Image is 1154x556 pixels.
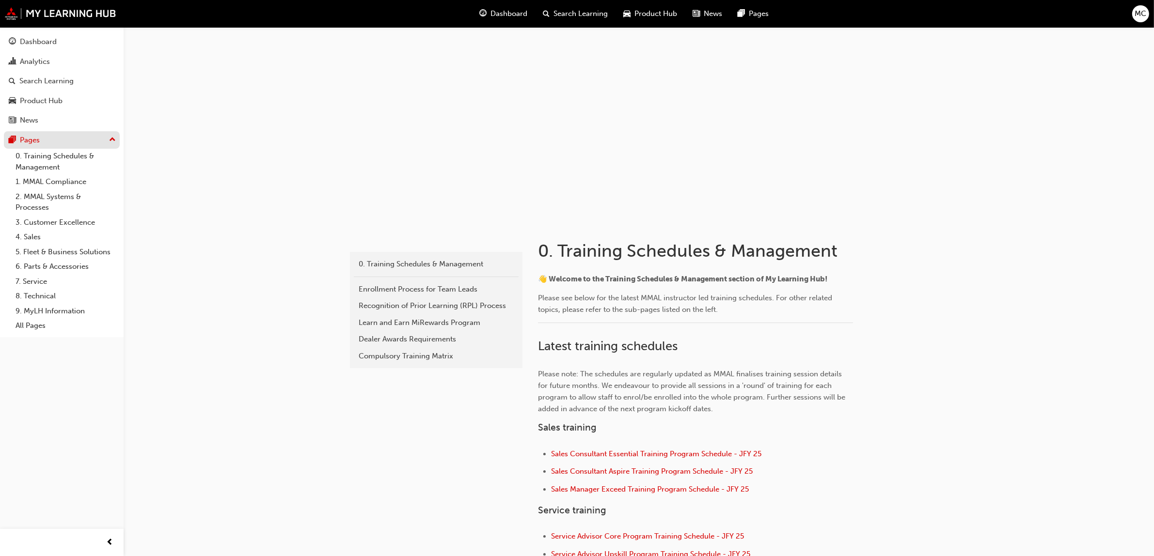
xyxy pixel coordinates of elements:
[538,422,597,433] span: Sales training
[538,275,827,283] span: 👋 Welcome to the Training Schedules & Management section of My Learning Hub!
[359,317,514,328] div: Learn and Earn MiRewards Program
[4,72,120,90] a: Search Learning
[704,8,723,19] span: News
[4,31,120,131] button: DashboardAnalyticsSearch LearningProduct HubNews
[109,134,116,146] span: up-icon
[12,274,120,289] a: 7. Service
[19,76,74,87] div: Search Learning
[359,259,514,270] div: 0. Training Schedules & Management
[4,131,120,149] button: Pages
[730,4,777,24] a: pages-iconPages
[354,331,519,348] a: Dealer Awards Requirements
[538,240,856,262] h1: 0. Training Schedules & Management
[4,53,120,71] a: Analytics
[354,348,519,365] a: Compulsory Training Matrix
[9,136,16,145] span: pages-icon
[359,284,514,295] div: Enrollment Process for Team Leads
[107,537,114,549] span: prev-icon
[12,289,120,304] a: 8. Technical
[354,314,519,331] a: Learn and Earn MiRewards Program
[551,532,744,541] a: Service Advisor Core Program Training Schedule - JFY 25
[12,189,120,215] a: 2. MMAL Systems & Processes
[624,8,631,20] span: car-icon
[472,4,536,24] a: guage-iconDashboard
[4,33,120,51] a: Dashboard
[4,92,120,110] a: Product Hub
[20,95,63,107] div: Product Hub
[354,281,519,298] a: Enrollment Process for Team Leads
[359,334,514,345] div: Dealer Awards Requirements
[20,135,40,146] div: Pages
[12,174,120,189] a: 1. MMAL Compliance
[551,449,761,458] a: Sales Consultant Essential Training Program Schedule - JFY 25
[359,300,514,311] div: Recognition of Prior Learning (RPL) Process
[491,8,528,19] span: Dashboard
[635,8,678,19] span: Product Hub
[5,7,116,20] img: mmal
[554,8,608,19] span: Search Learning
[9,116,16,125] span: news-icon
[354,256,519,273] a: 0. Training Schedules & Management
[359,351,514,362] div: Compulsory Training Matrix
[1132,5,1149,22] button: MC
[538,293,834,314] span: Please see below for the latest MMAL instructor led training schedules. For other related topics,...
[9,97,16,106] span: car-icon
[538,370,847,413] span: Please note: The schedules are regularly updated as MMAL finalises training session details for f...
[12,230,120,245] a: 4. Sales
[12,318,120,333] a: All Pages
[12,259,120,274] a: 6. Parts & Accessories
[543,8,550,20] span: search-icon
[480,8,487,20] span: guage-icon
[738,8,745,20] span: pages-icon
[551,485,749,494] a: Sales Manager Exceed Training Program Schedule - JFY 25
[693,8,700,20] span: news-icon
[9,58,16,66] span: chart-icon
[354,297,519,314] a: Recognition of Prior Learning (RPL) Process
[749,8,769,19] span: Pages
[4,111,120,129] a: News
[616,4,685,24] a: car-iconProduct Hub
[538,505,606,516] span: Service training
[20,56,50,67] div: Analytics
[551,467,753,476] a: Sales Consultant Aspire Training Program Schedule - JFY 25
[9,38,16,46] span: guage-icon
[20,115,38,126] div: News
[9,77,16,86] span: search-icon
[12,149,120,174] a: 0. Training Schedules & Management
[12,304,120,319] a: 9. MyLH Information
[12,245,120,260] a: 5. Fleet & Business Solutions
[685,4,730,24] a: news-iconNews
[1135,8,1147,19] span: MC
[536,4,616,24] a: search-iconSearch Learning
[20,36,57,47] div: Dashboard
[12,215,120,230] a: 3. Customer Excellence
[538,339,678,354] span: Latest training schedules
